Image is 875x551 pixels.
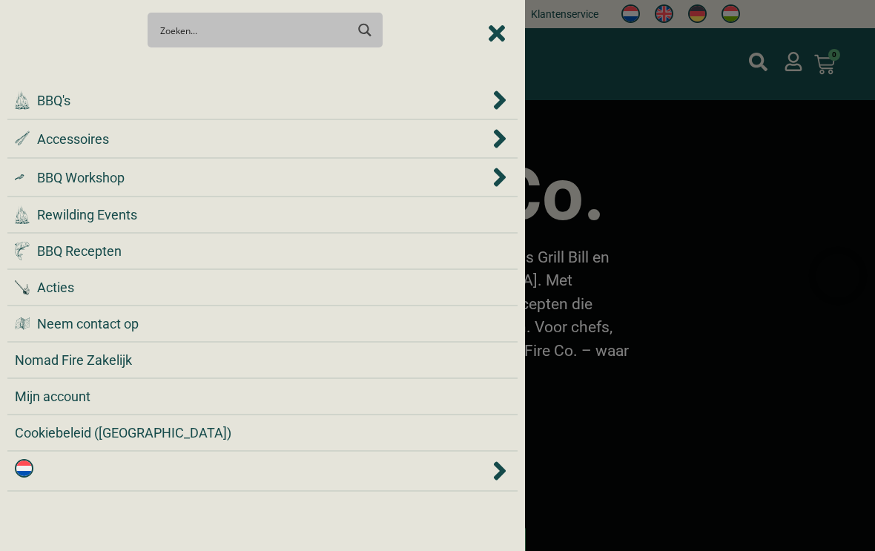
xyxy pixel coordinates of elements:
img: Nederlands [15,459,33,478]
div: Cookiebeleid (EU) [15,423,510,443]
a: Accessoires [15,129,489,149]
a: Rewilding Events [15,205,510,225]
div: BBQ's [15,89,510,111]
span: Mijn account [15,386,90,406]
span: BBQ's [37,90,70,110]
div: <img class="wpml-ls-flag" src="https://nomadfire.shop/wp-content/plugins/sitepress-multilingual-c... [15,459,510,483]
div: Accessoires [15,128,510,150]
a: Nederlands [15,459,489,483]
a: BBQ Recepten [15,241,510,261]
button: Search magnifier button [352,17,378,43]
form: Search form [163,17,348,43]
a: Mijn account [15,386,510,406]
a: BBQ's [15,90,489,110]
span: Rewilding Events [37,205,137,225]
span: Nomad Fire Zakelijk [15,350,132,370]
input: Search input [160,16,345,44]
div: BBQ Workshop [15,166,510,188]
a: Neem contact op [15,314,510,334]
a: Cookiebeleid ([GEOGRAPHIC_DATA]) [15,423,510,443]
a: BBQ Workshop [15,168,489,188]
iframe: Brevo live chat [816,254,860,298]
span: BBQ Workshop [37,168,125,188]
span: Neem contact op [37,314,139,334]
span: BBQ Recepten [37,241,122,261]
a: Acties [15,277,510,297]
span: Acties [37,277,74,297]
span: Cookiebeleid ([GEOGRAPHIC_DATA]) [15,423,231,443]
a: Nomad Fire Zakelijk [15,350,510,370]
span: Accessoires [37,129,109,149]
